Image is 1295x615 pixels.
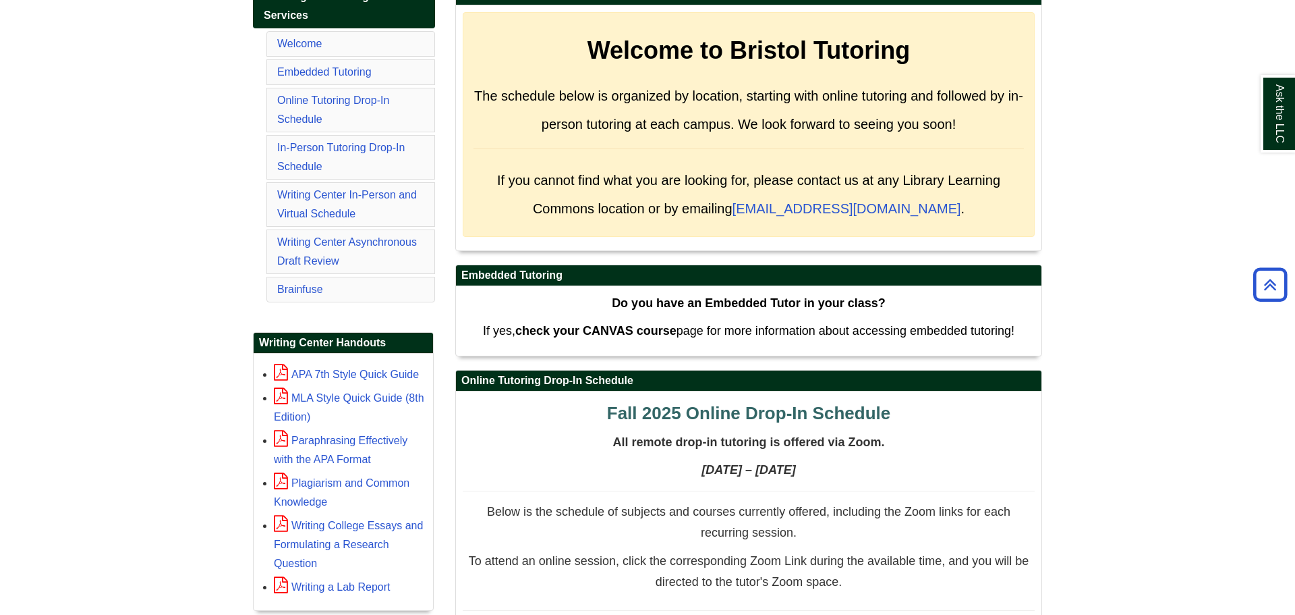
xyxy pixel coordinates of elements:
a: MLA Style Quick Guide (8th Edition) [274,392,424,423]
strong: [DATE] – [DATE] [701,463,795,477]
a: [EMAIL_ADDRESS][DOMAIN_NAME] [732,201,961,216]
a: Writing College Essays and Formulating a Research Question [274,520,423,569]
h2: Embedded Tutoring [456,265,1041,286]
strong: Do you have an Embedded Tutor in your class? [612,296,886,310]
a: Welcome [277,38,322,49]
a: Paraphrasing Effectively with the APA Format [274,435,407,465]
span: Below is the schedule of subjects and courses currently offered, including the Zoom links for eac... [487,505,1010,540]
a: Plagiarism and Common Knowledge [274,477,409,508]
strong: check your CANVAS course [515,324,677,338]
a: Online Tutoring Drop-In Schedule [277,95,389,125]
span: All remote drop-in tutoring is offered via Zoom. [612,435,884,449]
a: Writing Center Asynchronous Draft Review [277,236,417,267]
a: Writing Center In-Person and Virtual Schedule [277,189,417,219]
span: If yes, page for more information about accessing embedded tutoring! [483,324,1014,338]
strong: Welcome to Bristol Tutoring [587,36,911,64]
a: In-Person Tutoring Drop-In Schedule [277,142,405,172]
a: Brainfuse [277,284,323,295]
h2: Online Tutoring Drop-In Schedule [456,371,1041,392]
a: Back to Top [1248,275,1292,294]
span: Fall 2025 Online Drop-In Schedule [607,403,890,423]
span: The schedule below is organized by location, starting with online tutoring and followed by in-per... [474,88,1023,132]
h2: Writing Center Handouts [254,333,433,354]
span: To attend an online session, click the corresponding Zoom Link during the available time, and you... [469,554,1029,589]
span: If you cannot find what you are looking for, please contact us at any Library Learning Commons lo... [497,173,1000,216]
a: Embedded Tutoring [277,66,372,78]
a: Writing a Lab Report [274,581,390,593]
a: APA 7th Style Quick Guide [274,369,419,380]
